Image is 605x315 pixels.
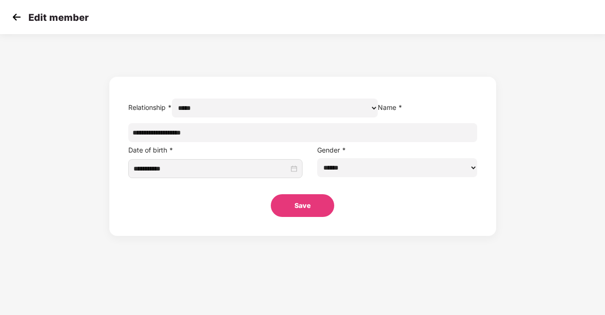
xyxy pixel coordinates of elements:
label: Name * [378,103,402,111]
label: Date of birth * [128,146,173,154]
img: svg+xml;base64,PHN2ZyB4bWxucz0iaHR0cDovL3d3dy53My5vcmcvMjAwMC9zdmciIHdpZHRoPSIzMCIgaGVpZ2h0PSIzMC... [9,10,24,24]
button: Save [271,194,334,217]
p: Edit member [28,12,89,23]
label: Gender * [317,146,346,154]
label: Relationship * [128,103,172,111]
